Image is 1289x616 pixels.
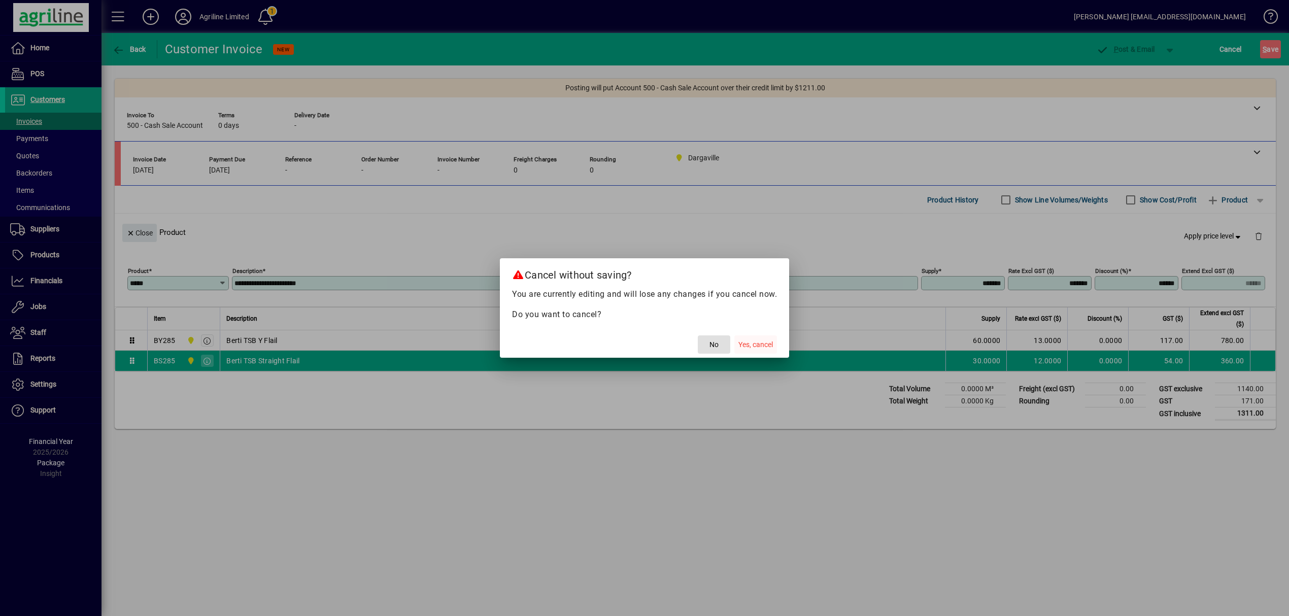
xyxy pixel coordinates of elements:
[512,309,777,321] p: Do you want to cancel?
[738,339,773,350] span: Yes, cancel
[512,288,777,300] p: You are currently editing and will lose any changes if you cancel now.
[734,335,777,354] button: Yes, cancel
[500,258,789,288] h2: Cancel without saving?
[698,335,730,354] button: No
[709,339,719,350] span: No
